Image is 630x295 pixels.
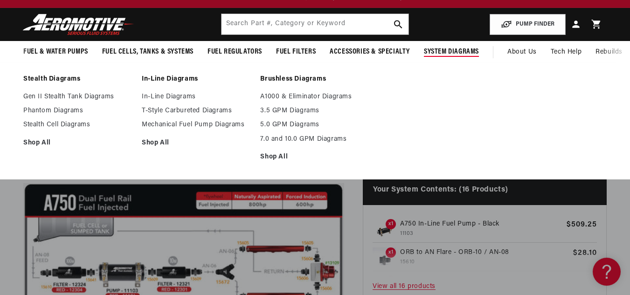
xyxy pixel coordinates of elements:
[424,47,479,57] span: System Diagrams
[142,139,251,147] a: Shop All
[544,41,588,63] summary: Tech Help
[16,41,95,63] summary: Fuel & Water Pumps
[363,175,607,205] h4: Your System Contents: (16 Products)
[388,14,408,34] button: search button
[551,47,582,57] span: Tech Help
[142,75,251,83] a: In-Line Diagrams
[23,47,88,57] span: Fuel & Water Pumps
[208,47,262,57] span: Fuel Regulators
[260,135,369,144] a: 7.0 and 10.0 GPM Diagrams
[201,41,269,63] summary: Fuel Regulators
[23,121,132,129] a: Stealth Cell Diagrams
[222,14,409,34] input: Search by Part Number, Category or Keyword
[400,219,562,229] p: A750 In-Line Fuel Pump - Black
[142,107,251,115] a: T-Style Carbureted Diagrams
[400,229,562,238] p: 11103
[323,41,417,63] summary: Accessories & Specialty
[500,41,544,63] a: About Us
[260,153,369,161] a: Shop All
[386,247,396,258] span: x1
[23,107,132,115] a: Phantom Diagrams
[373,247,396,271] img: ORB to AN Flare
[330,47,410,57] span: Accessories & Specialty
[373,219,396,242] img: A750 In-Line Fuel Pump
[588,41,630,63] summary: Rebuilds
[23,75,132,83] a: Stealth Diagrams
[23,139,132,147] a: Shop All
[95,41,201,63] summary: Fuel Cells, Tanks & Systems
[20,14,137,35] img: Aeromotive
[567,219,597,230] span: $509.25
[260,121,369,129] a: 5.0 GPM Diagrams
[260,75,369,83] a: Brushless Diagrams
[276,47,316,57] span: Fuel Filters
[507,48,537,55] span: About Us
[142,121,251,129] a: Mechanical Fuel Pump Diagrams
[260,93,369,101] a: A1000 & Eliminator Diagrams
[573,247,597,259] span: $28.10
[102,47,194,57] span: Fuel Cells, Tanks & Systems
[373,247,597,271] a: ORB to AN Flare x1 ORB to AN Flare - ORB-10 / AN-08 15610 $28.10
[23,93,132,101] a: Gen II Stealth Tank Diagrams
[260,107,369,115] a: 3.5 GPM Diagrams
[595,47,623,57] span: Rebuilds
[386,219,396,229] span: x1
[417,41,486,63] summary: System Diagrams
[142,93,251,101] a: In-Line Diagrams
[373,219,597,243] a: A750 In-Line Fuel Pump x1 A750 In-Line Fuel Pump - Black 11103 $509.25
[400,247,569,258] p: ORB to AN Flare - ORB-10 / AN-08
[490,14,566,35] button: PUMP FINDER
[269,41,323,63] summary: Fuel Filters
